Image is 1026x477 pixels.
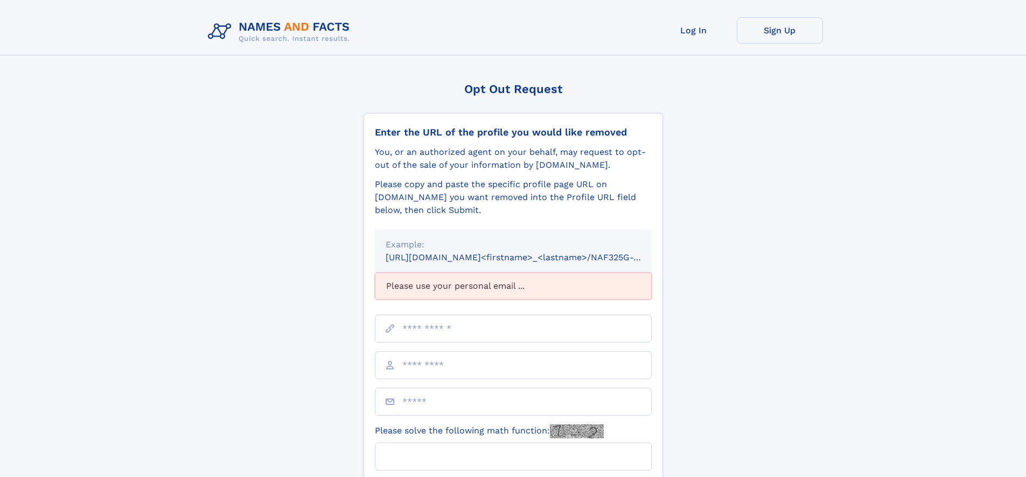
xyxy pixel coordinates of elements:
label: Please solve the following math function: [375,424,604,438]
div: Please use your personal email ... [375,273,652,300]
div: Example: [386,238,641,251]
div: Please copy and paste the specific profile page URL on [DOMAIN_NAME] you want removed into the Pr... [375,178,652,217]
div: You, or an authorized agent on your behalf, may request to opt-out of the sale of your informatio... [375,146,652,172]
img: Logo Names and Facts [204,17,359,46]
a: Log In [651,17,737,44]
div: Enter the URL of the profile you would like removed [375,126,652,138]
small: [URL][DOMAIN_NAME]<firstname>_<lastname>/NAF325G-xxxxxxxx [386,252,672,262]
a: Sign Up [737,17,823,44]
div: Opt Out Request [364,82,663,96]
